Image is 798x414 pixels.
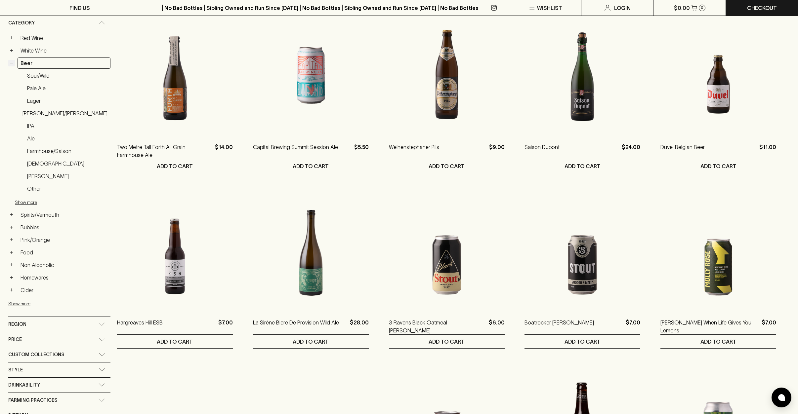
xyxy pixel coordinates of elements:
button: Show more [15,196,102,209]
span: Custom Collections [8,351,64,359]
p: $0.00 [674,4,690,12]
div: Category [8,14,110,32]
p: $14.00 [215,143,233,159]
p: $9.00 [489,143,505,159]
p: ADD TO CART [429,338,465,346]
span: Drinkability [8,381,40,389]
img: Weihenstephaner Pils [389,18,505,133]
span: Region [8,320,26,328]
p: ADD TO CART [700,338,736,346]
a: Hargreaves Hill ESB [117,319,163,334]
a: Farmhouse/Saison [24,145,110,157]
div: Style [8,362,110,377]
p: $7.00 [762,319,776,334]
a: [PERSON_NAME] [24,170,110,182]
button: + [8,237,15,243]
a: Boatrocker [PERSON_NAME] [525,319,594,334]
a: Saison Dupont [525,143,560,159]
a: Bubbles [18,222,110,233]
a: 3 Ravens Black Oatmeal [PERSON_NAME] [389,319,486,334]
p: $5.50 [354,143,369,159]
span: Price [8,335,22,344]
span: Category [8,19,35,27]
img: Capital Brewing Summit Session Ale [253,18,369,133]
button: ADD TO CART [525,335,640,348]
a: Spirits/Vermouth [18,209,110,220]
a: [PERSON_NAME] When Life Gives You Lemons [660,319,759,334]
a: Duvel Belgian Beer [660,143,705,159]
button: ADD TO CART [660,335,776,348]
button: ADD TO CART [117,335,233,348]
p: ADD TO CART [565,162,601,170]
span: Style [8,366,23,374]
button: + [8,274,15,281]
a: Non Alcoholic [18,259,110,271]
button: + [8,35,15,41]
p: Checkout [747,4,777,12]
button: ADD TO CART [660,159,776,173]
p: FIND US [69,4,90,12]
img: Boatrocker Stout [525,193,640,309]
button: − [8,60,15,66]
a: [PERSON_NAME]/[PERSON_NAME] [20,108,110,119]
button: + [8,211,15,218]
div: Farming Practices [8,393,110,408]
button: + [8,262,15,268]
img: Duvel Belgian Beer [660,18,776,133]
p: $6.00 [489,319,505,334]
button: + [8,249,15,256]
div: Custom Collections [8,347,110,362]
button: + [8,47,15,54]
img: La Sirène Biere De Provision Wild Ale [253,193,369,309]
div: Region [8,317,110,332]
p: $28.00 [350,319,369,334]
img: Molly Rose When Life Gives You Lemons [660,193,776,309]
p: Login [614,4,631,12]
a: [DEMOGRAPHIC_DATA] [24,158,110,169]
button: Show more [8,297,95,311]
a: IPA [24,120,110,132]
button: ADD TO CART [525,159,640,173]
img: bubble-icon [778,394,785,401]
p: ADD TO CART [429,162,465,170]
a: White Wine [18,45,110,56]
img: Saison Dupont [525,18,640,133]
p: $11.00 [759,143,776,159]
button: + [8,224,15,231]
p: $7.00 [218,319,233,334]
p: $7.00 [626,319,640,334]
div: Price [8,332,110,347]
p: ADD TO CART [293,338,329,346]
button: ADD TO CART [389,335,505,348]
button: ADD TO CART [253,159,369,173]
a: Red Wine [18,32,110,44]
img: Hargreaves Hill ESB [117,193,233,309]
button: + [8,287,15,293]
p: ADD TO CART [157,162,193,170]
a: Pink/Orange [18,234,110,245]
a: Beer [18,57,110,69]
span: Farming Practices [8,396,57,404]
a: La Sirène Biere De Provision Wild Ale [253,319,339,334]
div: Drinkability [8,378,110,393]
a: Weihenstephaner Pils [389,143,439,159]
a: Two Metre Tall Forth All Grain Farmhouse Ale [117,143,212,159]
button: ADD TO CART [117,159,233,173]
p: 0 [701,6,703,10]
button: ADD TO CART [253,335,369,348]
a: Pale Ale [24,83,110,94]
p: $24.00 [622,143,640,159]
a: Homewares [18,272,110,283]
p: Wishlist [537,4,562,12]
p: ADD TO CART [157,338,193,346]
p: ADD TO CART [293,162,329,170]
a: Capital Brewing Summit Session Ale [253,143,338,159]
